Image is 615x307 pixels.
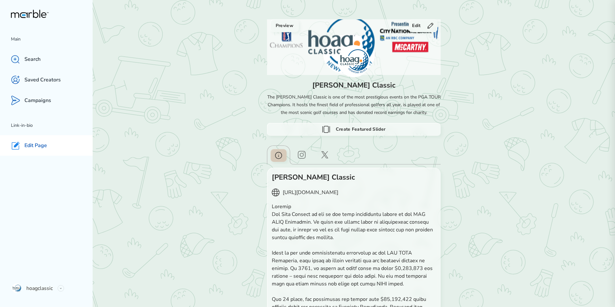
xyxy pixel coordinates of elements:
button: Preview [270,19,299,32]
a: [URL][DOMAIN_NAME] [280,189,338,196]
p: The [PERSON_NAME] Classic is one of the most prestigious events on the PGA TOUR Champions. It hos... [267,93,441,116]
p: hoagclassic [26,284,53,292]
button: Create Featured Slider [267,123,441,136]
h2: [PERSON_NAME] Classic [272,172,436,182]
p: Link-in-bio [11,122,93,129]
p: Saved Creators [24,77,61,83]
h4: Preview [276,22,293,30]
button: Edit [409,19,437,32]
p: Search [24,56,41,63]
p: Campaigns [24,97,51,104]
h4: Create Featured Slider [336,126,386,133]
p: [URL][DOMAIN_NAME] [283,189,338,196]
p: Main [11,35,93,43]
p: Edit Page [24,142,47,149]
h4: Edit [412,22,420,30]
h2: [PERSON_NAME] Classic [312,80,395,90]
